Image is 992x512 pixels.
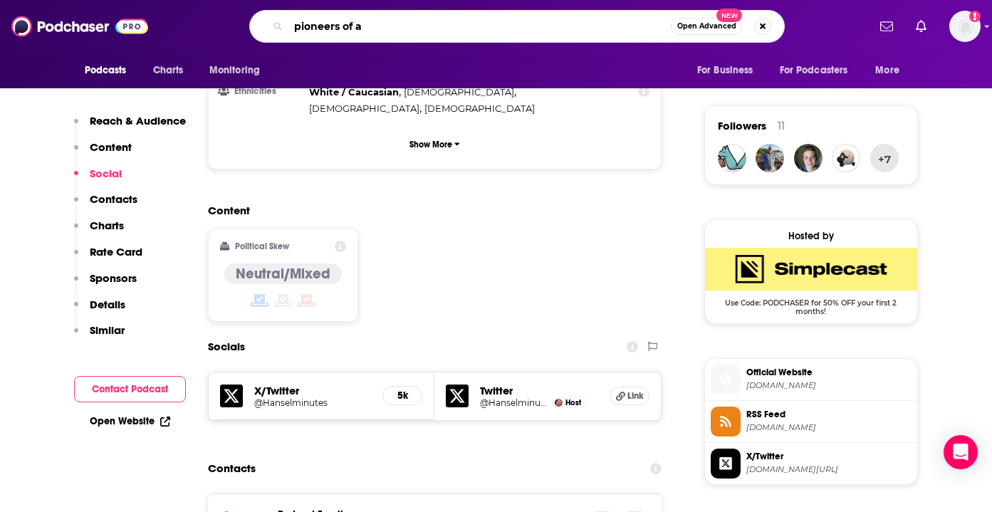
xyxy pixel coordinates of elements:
[208,333,245,360] h2: Socials
[395,390,410,402] h5: 5k
[949,11,981,42] button: Show profile menu
[480,384,598,397] h5: Twitter
[74,114,186,140] button: Reach & Audience
[949,11,981,42] img: User Profile
[610,387,649,405] a: Link
[944,435,978,469] div: Open Intercom Messenger
[865,57,917,84] button: open menu
[697,61,753,80] span: For Business
[711,449,912,479] a: X/Twitter[DOMAIN_NAME][URL]
[144,57,192,84] a: Charts
[705,248,917,315] a: SimpleCast Deal: Use Code: PODCHASER for 50% OFF your first 2 months!
[555,399,563,407] img: Scott Hanselman
[309,84,401,100] span: ,
[716,9,742,22] span: New
[254,384,372,397] h5: X/Twitter
[746,450,912,463] span: X/Twitter
[90,271,137,285] p: Sponsors
[746,464,912,475] span: twitter.com/Hanselminutes
[778,120,785,132] div: 11
[404,86,514,98] span: [DEMOGRAPHIC_DATA]
[969,11,981,22] svg: Add a profile image
[90,323,125,337] p: Similar
[236,265,330,283] h4: Neutral/Mixed
[199,57,278,84] button: open menu
[874,14,899,38] a: Show notifications dropdown
[74,192,137,219] button: Contacts
[718,119,766,132] span: Followers
[220,87,303,96] h3: Ethnicities
[90,167,122,180] p: Social
[875,61,899,80] span: More
[254,397,372,408] a: @Hanselminutes
[235,241,289,251] h2: Political Skew
[74,140,132,167] button: Content
[309,103,419,114] span: [DEMOGRAPHIC_DATA]
[404,84,516,100] span: ,
[424,103,535,114] span: [DEMOGRAPHIC_DATA]
[780,61,848,80] span: For Podcasters
[771,57,869,84] button: open menu
[74,245,142,271] button: Rate Card
[711,407,912,437] a: RSS Feed[DOMAIN_NAME]
[705,291,917,316] span: Use Code: PODCHASER for 50% OFF your first 2 months!
[687,57,771,84] button: open menu
[627,390,644,402] span: Link
[11,13,148,40] img: Podchaser - Follow, Share and Rate Podcasts
[910,14,932,38] a: Show notifications dropdown
[746,422,912,433] span: feeds.simplecast.com
[480,397,548,408] a: @Hanselminutes
[746,366,912,379] span: Official Website
[90,219,124,232] p: Charts
[85,61,127,80] span: Podcasts
[90,415,170,427] a: Open Website
[746,380,912,391] span: hanselminutes.com
[90,245,142,258] p: Rate Card
[718,144,746,172] img: SydneyBrokeIt
[208,204,651,217] h2: Content
[74,298,125,324] button: Details
[949,11,981,42] span: Logged in as megcassidy
[220,131,650,157] button: Show More
[74,271,137,298] button: Sponsors
[409,140,452,150] p: Show More
[746,408,912,421] span: RSS Feed
[209,61,260,80] span: Monitoring
[870,144,899,172] button: +7
[249,10,785,43] div: Search podcasts, credits, & more...
[309,86,399,98] span: White / Caucasian
[90,140,132,154] p: Content
[74,219,124,245] button: Charts
[309,100,422,117] span: ,
[90,298,125,311] p: Details
[794,144,823,172] img: cristianworth
[705,248,917,291] img: SimpleCast Deal: Use Code: PODCHASER for 50% OFF your first 2 months!
[711,365,912,395] a: Official Website[DOMAIN_NAME]
[671,18,743,35] button: Open AdvancedNew
[832,144,860,172] img: Andikki
[75,57,145,84] button: open menu
[90,114,186,127] p: Reach & Audience
[74,323,125,350] button: Similar
[74,376,186,402] button: Contact Podcast
[288,15,671,38] input: Search podcasts, credits, & more...
[153,61,184,80] span: Charts
[677,23,736,30] span: Open Advanced
[705,230,917,242] div: Hosted by
[208,455,256,482] h2: Contacts
[90,192,137,206] p: Contacts
[756,144,784,172] img: MICROBREAK
[74,167,122,193] button: Social
[565,398,581,407] span: Host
